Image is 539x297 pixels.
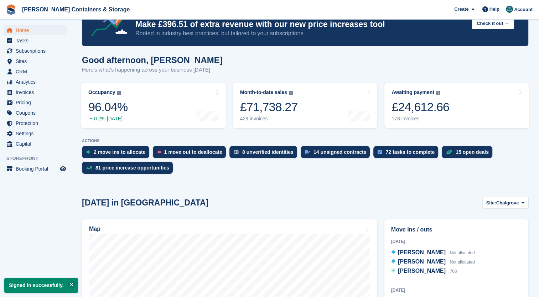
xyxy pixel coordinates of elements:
div: 429 invoices [240,116,298,122]
img: icon-info-grey-7440780725fd019a000dd9b08b2336e03edf1995a4989e88bcd33f0948082b44.svg [117,91,121,95]
a: menu [4,164,67,174]
a: 72 tasks to complete [373,146,442,162]
div: [DATE] [391,238,522,245]
p: Signed in successfully. [4,278,78,293]
div: 72 tasks to complete [385,149,435,155]
img: Ricky Sanmarco [506,6,513,13]
span: Help [489,6,499,13]
a: Month-to-date sales £71,738.27 429 invoices [233,83,378,128]
span: Tasks [16,36,58,46]
a: menu [4,98,67,108]
div: 14 unsigned contracts [313,149,367,155]
div: 2 move ins to allocate [94,149,146,155]
a: menu [4,129,67,139]
a: 1 move out to deallocate [153,146,229,162]
span: [PERSON_NAME] [398,259,446,265]
img: task-75834270c22a3079a89374b754ae025e5fb1db73e45f91037f5363f120a921f8.svg [378,150,382,154]
span: Settings [16,129,58,139]
div: 15 open deals [456,149,489,155]
p: ACTIONS [82,139,528,143]
p: Rooted in industry best practices, but tailored to your subscriptions. [135,30,466,37]
span: Subscriptions [16,46,58,56]
img: move_ins_to_allocate_icon-fdf77a2bb77ea45bf5b3d319d69a93e2d87916cf1d5bf7949dd705db3b84f3ca.svg [86,150,90,154]
span: Account [514,6,533,13]
h2: [DATE] in [GEOGRAPHIC_DATA] [82,198,208,208]
a: menu [4,118,67,128]
span: Not allocated [450,250,475,255]
span: Coupons [16,108,58,118]
img: deal-1b604bf984904fb50ccaf53a9ad4b4a5d6e5aea283cecdc64d6e3604feb123c2.svg [446,150,452,155]
div: 8 unverified identities [242,149,294,155]
div: Month-to-date sales [240,89,287,95]
div: 178 invoices [392,116,449,122]
h1: Good afternoon, [PERSON_NAME] [82,55,223,65]
a: menu [4,108,67,118]
span: Home [16,25,58,35]
img: stora-icon-8386f47178a22dfd0bd8f6a31ec36ba5ce8667c1dd55bd0f319d3a0aa187defe.svg [6,4,16,15]
div: Awaiting payment [392,89,434,95]
img: move_outs_to_deallocate_icon-f764333ba52eb49d3ac5e1228854f67142a1ed5810a6f6cc68b1a99e826820c5.svg [157,150,161,154]
h2: Move ins / outs [391,225,522,234]
div: £24,612.66 [392,100,449,114]
span: Storefront [6,155,71,162]
span: Analytics [16,77,58,87]
div: Occupancy [88,89,115,95]
span: Booking Portal [16,164,58,174]
a: [PERSON_NAME] 768 [391,267,457,276]
a: 8 unverified identities [229,146,301,162]
span: Site: [486,199,496,207]
img: price_increase_opportunities-93ffe204e8149a01c8c9dc8f82e8f89637d9d84a8eef4429ea346261dce0b2c0.svg [86,166,92,170]
div: 81 price increase opportunities [95,165,169,171]
a: 2 move ins to allocate [82,146,153,162]
a: menu [4,87,67,97]
span: CRM [16,67,58,77]
div: £71,738.27 [240,100,298,114]
span: Chalgrove [496,199,519,207]
span: Invoices [16,87,58,97]
button: Check it out → [472,17,514,29]
img: icon-info-grey-7440780725fd019a000dd9b08b2336e03edf1995a4989e88bcd33f0948082b44.svg [289,91,293,95]
p: Make £396.51 of extra revenue with our new price increases tool [135,19,466,30]
a: 14 unsigned contracts [301,146,374,162]
a: [PERSON_NAME] Containers & Storage [19,4,133,15]
div: [DATE] [391,287,522,293]
a: menu [4,25,67,35]
a: Awaiting payment £24,612.66 178 invoices [384,83,529,128]
p: Here's what's happening across your business [DATE] [82,66,223,74]
span: Capital [16,139,58,149]
a: menu [4,67,67,77]
button: Site: Chalgrove [482,197,529,209]
h2: Map [89,226,100,232]
span: Not allocated [450,260,475,265]
a: menu [4,56,67,66]
span: Pricing [16,98,58,108]
span: [PERSON_NAME] [398,249,446,255]
img: icon-info-grey-7440780725fd019a000dd9b08b2336e03edf1995a4989e88bcd33f0948082b44.svg [436,91,440,95]
span: 768 [450,269,457,274]
div: 1 move out to deallocate [164,149,222,155]
a: Occupancy 96.04% 0.2% [DATE] [81,83,226,128]
a: 15 open deals [442,146,496,162]
img: verify_identity-adf6edd0f0f0b5bbfe63781bf79b02c33cf7c696d77639b501bdc392416b5a36.svg [234,150,239,154]
a: menu [4,36,67,46]
a: [PERSON_NAME] Not allocated [391,248,475,257]
span: [PERSON_NAME] [398,268,446,274]
a: 81 price increase opportunities [82,162,176,177]
span: Protection [16,118,58,128]
a: menu [4,46,67,56]
div: 0.2% [DATE] [88,116,128,122]
a: menu [4,77,67,87]
a: Preview store [59,165,67,173]
span: Create [454,6,468,13]
img: contract_signature_icon-13c848040528278c33f63329250d36e43548de30e8caae1d1a13099fd9432cc5.svg [305,150,310,154]
span: Sites [16,56,58,66]
div: 96.04% [88,100,128,114]
a: [PERSON_NAME] Not allocated [391,257,475,267]
a: menu [4,139,67,149]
